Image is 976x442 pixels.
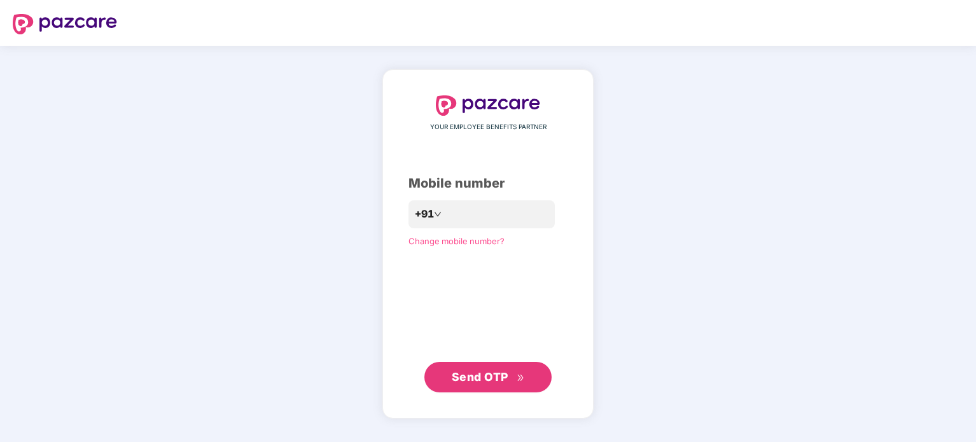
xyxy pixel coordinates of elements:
[415,206,434,222] span: +91
[408,236,505,246] a: Change mobile number?
[424,362,552,392] button: Send OTPdouble-right
[436,95,540,116] img: logo
[434,211,442,218] span: down
[408,174,568,193] div: Mobile number
[13,14,117,34] img: logo
[430,122,547,132] span: YOUR EMPLOYEE BENEFITS PARTNER
[452,370,508,383] span: Send OTP
[517,374,525,382] span: double-right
